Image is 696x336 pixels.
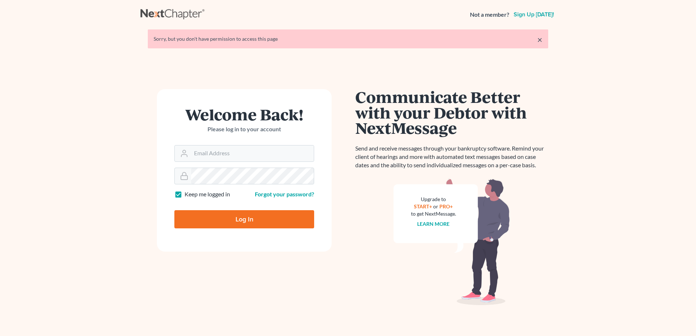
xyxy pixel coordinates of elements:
[411,196,456,203] div: Upgrade to
[411,210,456,217] div: to get NextMessage.
[355,144,548,169] p: Send and receive messages through your bankruptcy software. Remind your client of hearings and mo...
[255,191,314,197] a: Forgot your password?
[434,203,439,209] span: or
[154,35,542,43] div: Sorry, but you don't have permission to access this page
[185,190,230,199] label: Keep me logged in
[414,203,432,209] a: START+
[174,107,314,122] h1: Welcome Back!
[174,125,314,133] p: Please log in to your account
[394,178,510,305] img: nextmessage_bg-59042aed3d76b12b5cd301f8e5b87938c9018125f34e5fa2b7a6b67550977c72.svg
[174,210,314,228] input: Log In
[470,11,509,19] strong: Not a member?
[191,145,314,161] input: Email Address
[440,203,453,209] a: PRO+
[418,221,450,227] a: Learn more
[355,89,548,136] h1: Communicate Better with your Debtor with NextMessage
[537,35,542,44] a: ×
[512,12,555,17] a: Sign up [DATE]!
